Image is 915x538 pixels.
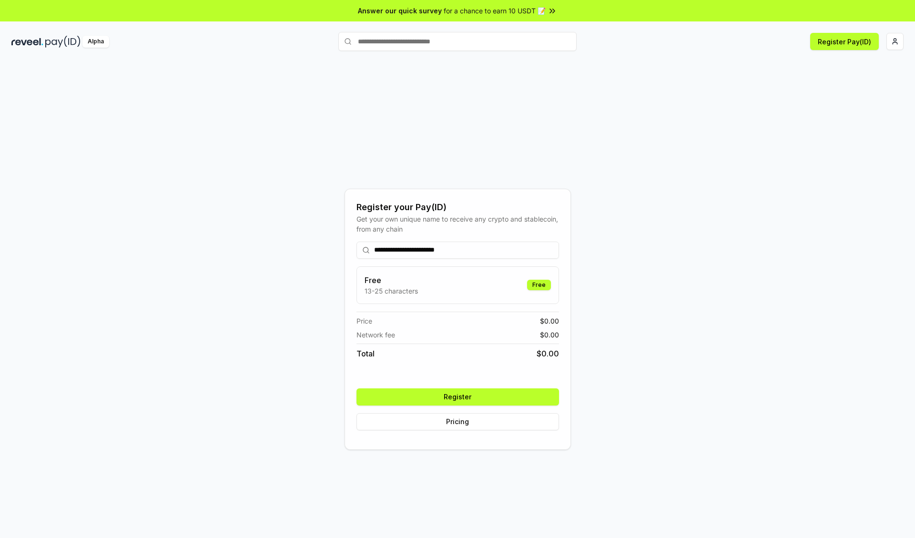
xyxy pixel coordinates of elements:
[356,348,375,359] span: Total
[540,330,559,340] span: $ 0.00
[537,348,559,359] span: $ 0.00
[82,36,109,48] div: Alpha
[356,214,559,234] div: Get your own unique name to receive any crypto and stablecoin, from any chain
[11,36,43,48] img: reveel_dark
[356,413,559,430] button: Pricing
[45,36,81,48] img: pay_id
[540,316,559,326] span: $ 0.00
[527,280,551,290] div: Free
[356,388,559,406] button: Register
[356,330,395,340] span: Network fee
[444,6,546,16] span: for a chance to earn 10 USDT 📝
[356,316,372,326] span: Price
[365,274,418,286] h3: Free
[810,33,879,50] button: Register Pay(ID)
[358,6,442,16] span: Answer our quick survey
[365,286,418,296] p: 13-25 characters
[356,201,559,214] div: Register your Pay(ID)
